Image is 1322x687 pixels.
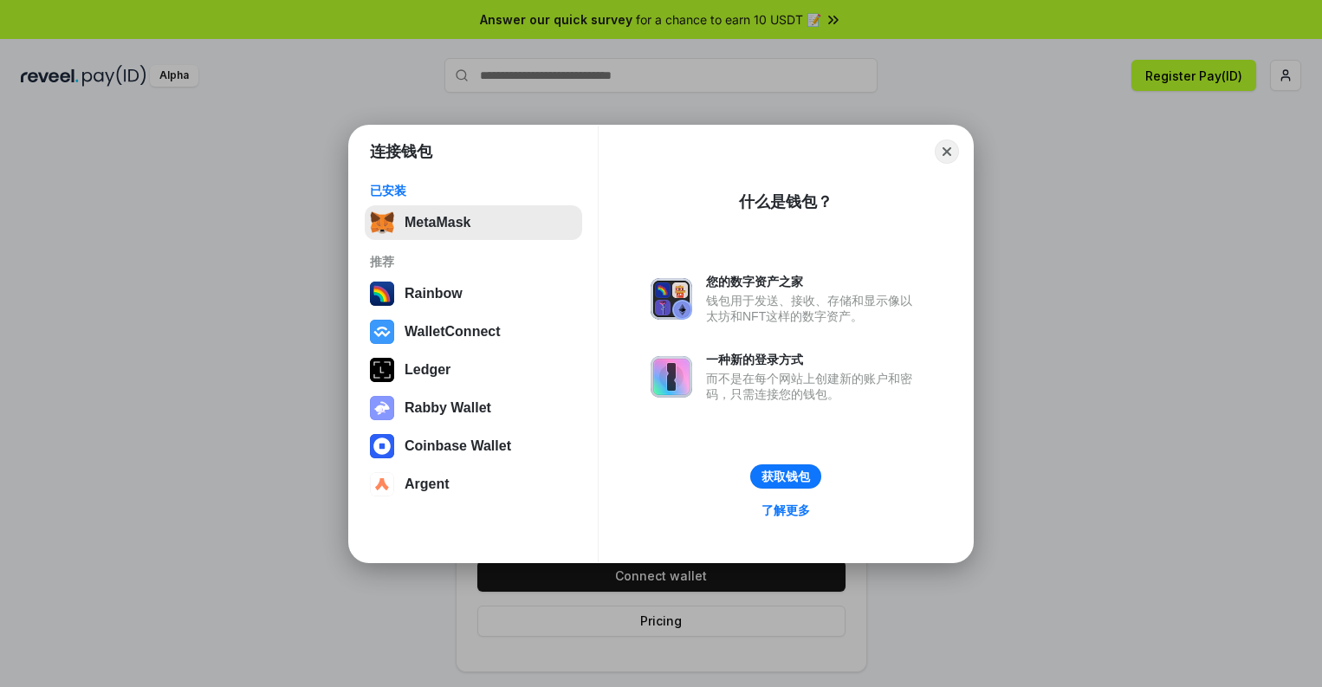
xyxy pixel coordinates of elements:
img: svg+xml,%3Csvg%20fill%3D%22none%22%20height%3D%2233%22%20viewBox%3D%220%200%2035%2033%22%20width%... [370,211,394,235]
div: Rabby Wallet [405,400,491,416]
div: 您的数字资产之家 [706,274,921,289]
div: Rainbow [405,286,463,301]
div: 什么是钱包？ [739,191,833,212]
div: 获取钱包 [761,469,810,484]
button: Close [935,139,959,164]
button: Ledger [365,353,582,387]
button: Rabby Wallet [365,391,582,425]
button: WalletConnect [365,314,582,349]
button: MetaMask [365,205,582,240]
button: Rainbow [365,276,582,311]
img: svg+xml,%3Csvg%20xmlns%3D%22http%3A%2F%2Fwww.w3.org%2F2000%2Fsvg%22%20width%3D%2228%22%20height%3... [370,358,394,382]
div: 已安装 [370,183,577,198]
img: svg+xml,%3Csvg%20width%3D%2228%22%20height%3D%2228%22%20viewBox%3D%220%200%2028%2028%22%20fill%3D... [370,320,394,344]
img: svg+xml,%3Csvg%20xmlns%3D%22http%3A%2F%2Fwww.w3.org%2F2000%2Fsvg%22%20fill%3D%22none%22%20viewBox... [651,278,692,320]
div: Coinbase Wallet [405,438,511,454]
div: 而不是在每个网站上创建新的账户和密码，只需连接您的钱包。 [706,371,921,402]
div: WalletConnect [405,324,501,340]
img: svg+xml,%3Csvg%20xmlns%3D%22http%3A%2F%2Fwww.w3.org%2F2000%2Fsvg%22%20fill%3D%22none%22%20viewBox... [370,396,394,420]
div: Argent [405,476,450,492]
div: 了解更多 [761,502,810,518]
img: svg+xml,%3Csvg%20xmlns%3D%22http%3A%2F%2Fwww.w3.org%2F2000%2Fsvg%22%20fill%3D%22none%22%20viewBox... [651,356,692,398]
button: Argent [365,467,582,502]
h1: 连接钱包 [370,141,432,162]
button: 获取钱包 [750,464,821,489]
div: 钱包用于发送、接收、存储和显示像以太坊和NFT这样的数字资产。 [706,293,921,324]
div: MetaMask [405,215,470,230]
div: Ledger [405,362,450,378]
img: svg+xml,%3Csvg%20width%3D%2228%22%20height%3D%2228%22%20viewBox%3D%220%200%2028%2028%22%20fill%3D... [370,472,394,496]
img: svg+xml,%3Csvg%20width%3D%2228%22%20height%3D%2228%22%20viewBox%3D%220%200%2028%2028%22%20fill%3D... [370,434,394,458]
div: 一种新的登录方式 [706,352,921,367]
button: Coinbase Wallet [365,429,582,463]
img: svg+xml,%3Csvg%20width%3D%22120%22%20height%3D%22120%22%20viewBox%3D%220%200%20120%20120%22%20fil... [370,282,394,306]
div: 推荐 [370,254,577,269]
a: 了解更多 [751,499,820,522]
